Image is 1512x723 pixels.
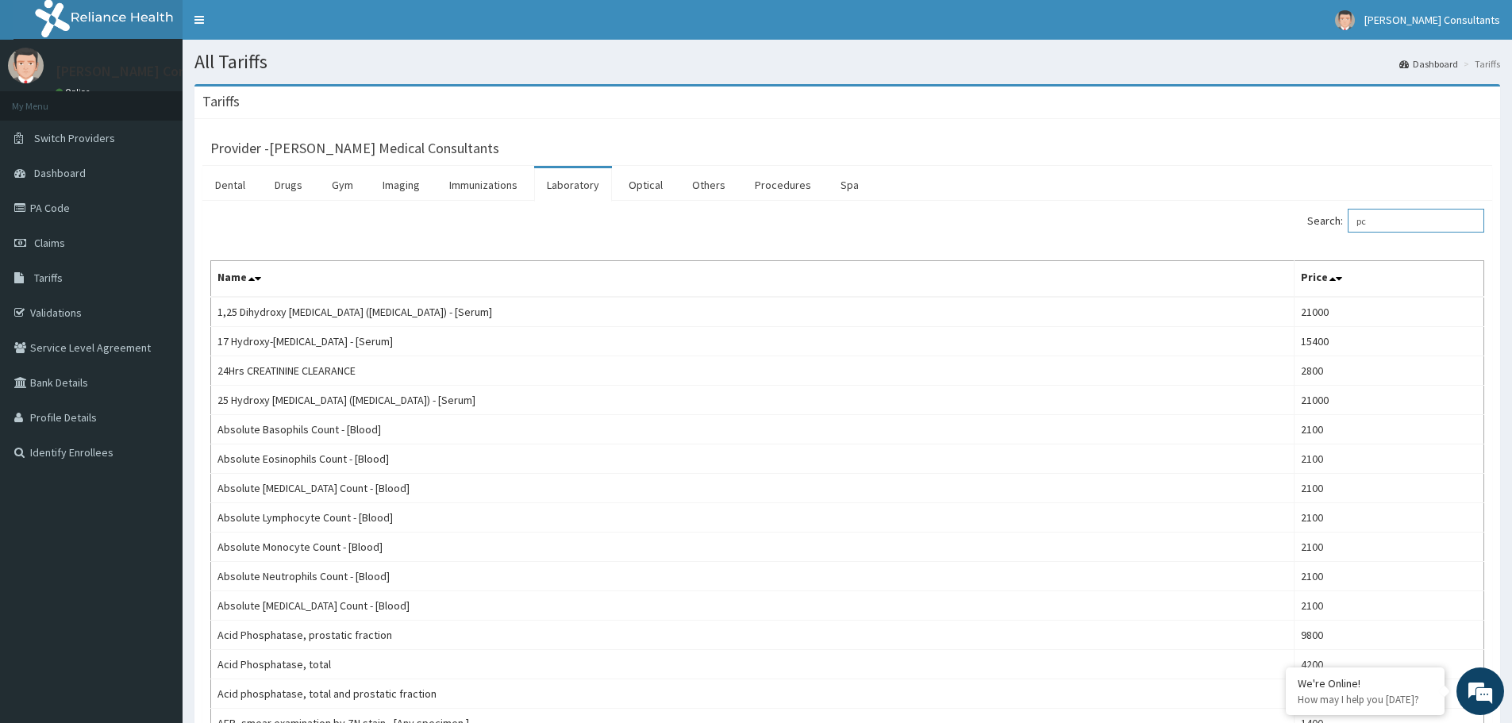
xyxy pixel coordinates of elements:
[1307,209,1484,233] label: Search:
[194,52,1500,72] h1: All Tariffs
[211,297,1295,327] td: 1,25 Dihydroxy [MEDICAL_DATA] ([MEDICAL_DATA]) - [Serum]
[211,562,1295,591] td: Absolute Neutrophils Count - [Blood]
[1348,209,1484,233] input: Search:
[1364,13,1500,27] span: [PERSON_NAME] Consultants
[211,386,1295,415] td: 25 Hydroxy [MEDICAL_DATA] ([MEDICAL_DATA]) - [Serum]
[1294,650,1483,679] td: 4200
[742,168,824,202] a: Procedures
[34,236,65,250] span: Claims
[1294,415,1483,444] td: 2100
[1298,693,1433,706] p: How may I help you today?
[1294,261,1483,298] th: Price
[211,591,1295,621] td: Absolute [MEDICAL_DATA] Count - [Blood]
[828,168,871,202] a: Spa
[211,621,1295,650] td: Acid Phosphatase, prostatic fraction
[211,474,1295,503] td: Absolute [MEDICAL_DATA] Count - [Blood]
[211,327,1295,356] td: 17 Hydroxy-[MEDICAL_DATA] - [Serum]
[1298,676,1433,690] div: We're Online!
[1294,562,1483,591] td: 2100
[211,679,1295,709] td: Acid phosphatase, total and prostatic fraction
[319,168,366,202] a: Gym
[56,64,238,79] p: [PERSON_NAME] Consultants
[370,168,433,202] a: Imaging
[1294,327,1483,356] td: 15400
[1294,297,1483,327] td: 21000
[262,168,315,202] a: Drugs
[56,87,94,98] a: Online
[1335,10,1355,30] img: User Image
[211,503,1295,533] td: Absolute Lymphocyte Count - [Blood]
[34,271,63,285] span: Tariffs
[437,168,530,202] a: Immunizations
[616,168,675,202] a: Optical
[534,168,612,202] a: Laboratory
[211,261,1295,298] th: Name
[1294,386,1483,415] td: 21000
[202,94,240,109] h3: Tariffs
[34,166,86,180] span: Dashboard
[211,650,1295,679] td: Acid Phosphatase, total
[211,533,1295,562] td: Absolute Monocyte Count - [Blood]
[1294,621,1483,650] td: 9800
[211,415,1295,444] td: Absolute Basophils Count - [Blood]
[1294,533,1483,562] td: 2100
[1294,444,1483,474] td: 2100
[34,131,115,145] span: Switch Providers
[211,356,1295,386] td: 24Hrs CREATININE CLEARANCE
[210,141,499,156] h3: Provider - [PERSON_NAME] Medical Consultants
[1294,356,1483,386] td: 2800
[1294,591,1483,621] td: 2100
[1399,57,1458,71] a: Dashboard
[1294,474,1483,503] td: 2100
[679,168,738,202] a: Others
[8,48,44,83] img: User Image
[202,168,258,202] a: Dental
[1294,503,1483,533] td: 2100
[211,444,1295,474] td: Absolute Eosinophils Count - [Blood]
[1460,57,1500,71] li: Tariffs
